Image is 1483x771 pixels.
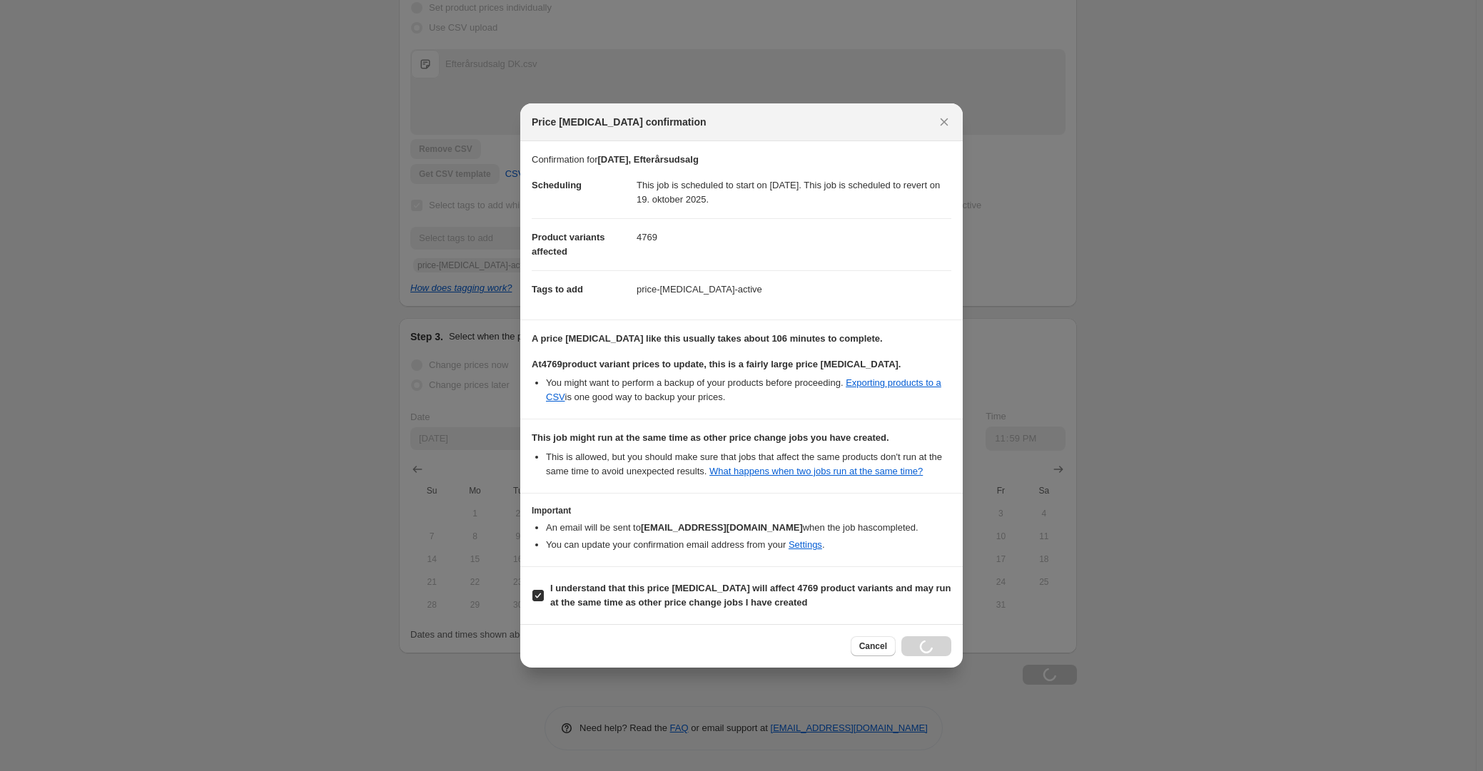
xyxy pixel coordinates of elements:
[637,270,951,308] dd: price-[MEDICAL_DATA]-active
[789,539,822,550] a: Settings
[859,640,887,652] span: Cancel
[851,636,896,656] button: Cancel
[532,432,889,443] b: This job might run at the same time as other price change jobs you have created.
[532,115,707,129] span: Price [MEDICAL_DATA] confirmation
[641,522,803,533] b: [EMAIL_ADDRESS][DOMAIN_NAME]
[532,153,951,167] p: Confirmation for
[532,180,582,190] span: Scheduling
[709,466,923,476] a: What happens when two jobs run at the same time?
[532,333,883,344] b: A price [MEDICAL_DATA] like this usually takes about 106 minutes to complete.
[546,538,951,552] li: You can update your confirmation email address from your .
[546,376,951,404] li: You might want to perform a backup of your products before proceeding. is one good way to backup ...
[597,154,698,165] b: [DATE], Efterårsudsalg
[532,232,605,257] span: Product variants affected
[637,218,951,256] dd: 4769
[550,583,951,608] b: I understand that this price [MEDICAL_DATA] will affect 4769 product variants and may run at the ...
[546,377,941,402] a: Exporting products to a CSV
[934,112,954,132] button: Close
[546,450,951,479] li: This is allowed, but you should make sure that jobs that affect the same products don ' t run at ...
[532,284,583,295] span: Tags to add
[637,167,951,218] dd: This job is scheduled to start on [DATE]. This job is scheduled to revert on 19. oktober 2025.
[532,505,951,516] h3: Important
[532,359,901,369] b: At 4769 product variant prices to update, this is a fairly large price [MEDICAL_DATA].
[546,521,951,535] li: An email will be sent to when the job has completed .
